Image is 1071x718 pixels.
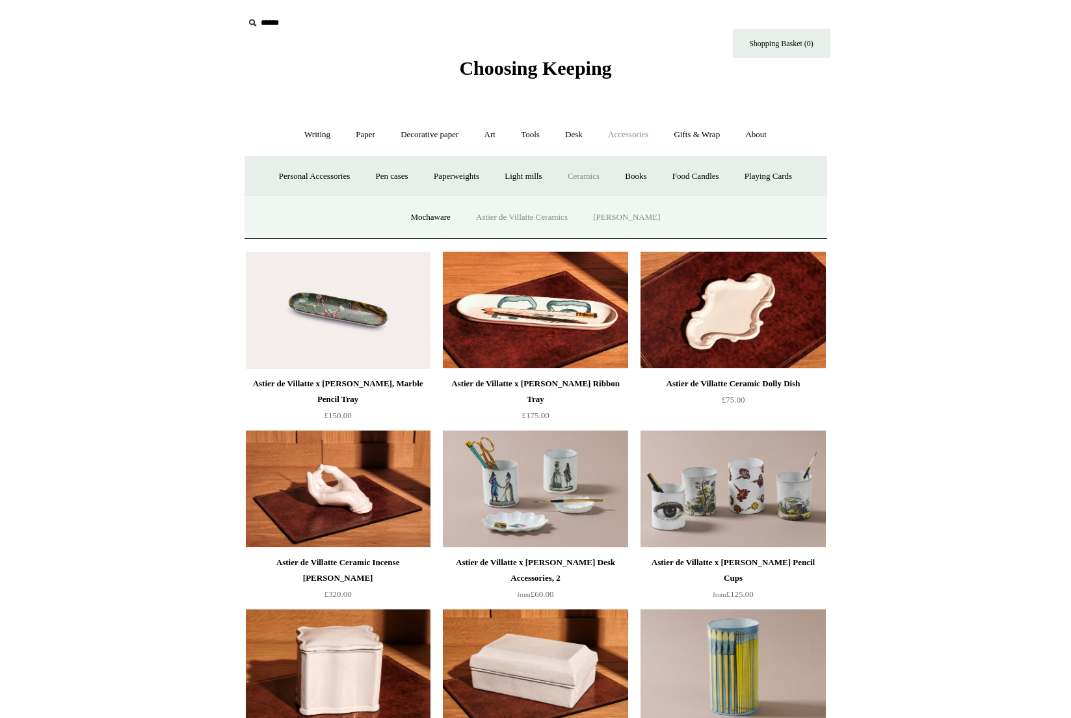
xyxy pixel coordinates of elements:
a: [PERSON_NAME] [581,200,672,235]
span: £320.00 [324,589,351,599]
a: Astier de Villatte x [PERSON_NAME] Ribbon Tray £175.00 [443,376,628,429]
a: Tools [509,118,551,152]
a: Books [613,159,658,194]
a: Paperweights [422,159,491,194]
a: Astier de Villatte x [PERSON_NAME] Pencil Cups from£125.00 [641,555,825,608]
span: £60.00 [518,589,554,599]
a: Astier de Villatte x [PERSON_NAME], Marble Pencil Tray £150.00 [246,376,430,429]
a: Astier de Villatte Ceramic Dolly Dish £75.00 [641,376,825,429]
a: Accessories [596,118,660,152]
a: Writing [293,118,342,152]
a: Astier de Villatte Ceramic Incense [PERSON_NAME] £320.00 [246,555,430,608]
span: £125.00 [713,589,753,599]
a: Ceramics [556,159,611,194]
a: Art [473,118,507,152]
span: Choosing Keeping [459,57,611,79]
div: Astier de Villatte Ceramic Incense [PERSON_NAME] [249,555,427,586]
img: Astier de Villatte x John Derian Desk Accessories, 2 [443,431,628,548]
div: Astier de Villatte Ceramic Dolly Dish [644,376,822,392]
a: Desk [553,118,594,152]
a: Pen cases [364,159,419,194]
a: Light mills [493,159,553,194]
div: Astier de Villatte x [PERSON_NAME] Pencil Cups [644,555,822,586]
img: Astier de Villatte Ceramic Incense Holder, Serena [246,431,430,548]
a: Decorative paper [389,118,470,152]
a: Paper [344,118,387,152]
a: Mochaware [399,200,462,235]
img: Astier de Villatte x John Derian Pencil Cups [641,431,825,548]
div: Astier de Villatte x [PERSON_NAME], Marble Pencil Tray [249,376,427,407]
a: Astier de Villatte x John Derian Pencil Cups Astier de Villatte x John Derian Pencil Cups [641,431,825,548]
span: £150.00 [324,410,351,420]
a: Choosing Keeping [459,68,611,77]
div: Astier de Villatte x [PERSON_NAME] Ribbon Tray [446,376,624,407]
a: Astier de Villatte Ceramic Incense Holder, Serena Astier de Villatte Ceramic Incense Holder, Serena [246,431,430,548]
img: Astier de Villatte Ceramic Dolly Dish [641,252,825,369]
a: Personal Accessories [267,159,362,194]
a: Shopping Basket (0) [733,29,830,58]
a: Astier de Villatte x John Derian Desk Accessories, 2 Astier de Villatte x John Derian Desk Access... [443,431,628,548]
span: £75.00 [722,395,745,405]
a: Astier de Villatte x [PERSON_NAME] Desk Accessories, 2 from£60.00 [443,555,628,608]
span: from [518,591,531,598]
a: Astier de Villatte Ceramic Dolly Dish Astier de Villatte Ceramic Dolly Dish [641,252,825,369]
div: Astier de Villatte x [PERSON_NAME] Desk Accessories, 2 [446,555,624,586]
img: Astier de Villatte x John Derian Ribbon Tray [443,252,628,369]
a: Astier de Villatte x John Derian Ribbon Tray Astier de Villatte x John Derian Ribbon Tray [443,252,628,369]
a: Food Candles [661,159,731,194]
span: from [713,591,726,598]
a: Playing Cards [733,159,804,194]
a: Astier de Villatte Ceramics [464,200,579,235]
a: Astier de Villatte x John Derian Desk, Marble Pencil Tray Astier de Villatte x John Derian Desk, ... [246,252,430,369]
img: Astier de Villatte x John Derian Desk, Marble Pencil Tray [246,252,430,369]
a: Gifts & Wrap [662,118,732,152]
a: About [734,118,778,152]
span: £175.00 [522,410,549,420]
